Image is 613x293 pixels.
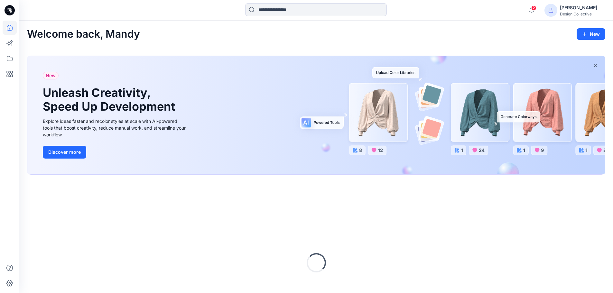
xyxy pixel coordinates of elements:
h1: Unleash Creativity, Speed Up Development [43,86,178,114]
span: 2 [531,5,536,11]
svg: avatar [548,8,553,13]
a: Discover more [43,146,188,159]
div: [PERSON_NAME] Couch [560,4,605,12]
h2: Welcome back, Mandy [27,28,140,40]
button: New [577,28,605,40]
button: Discover more [43,146,86,159]
span: New [46,72,56,79]
div: Design Collective [560,12,605,16]
div: Explore ideas faster and recolor styles at scale with AI-powered tools that boost creativity, red... [43,118,188,138]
